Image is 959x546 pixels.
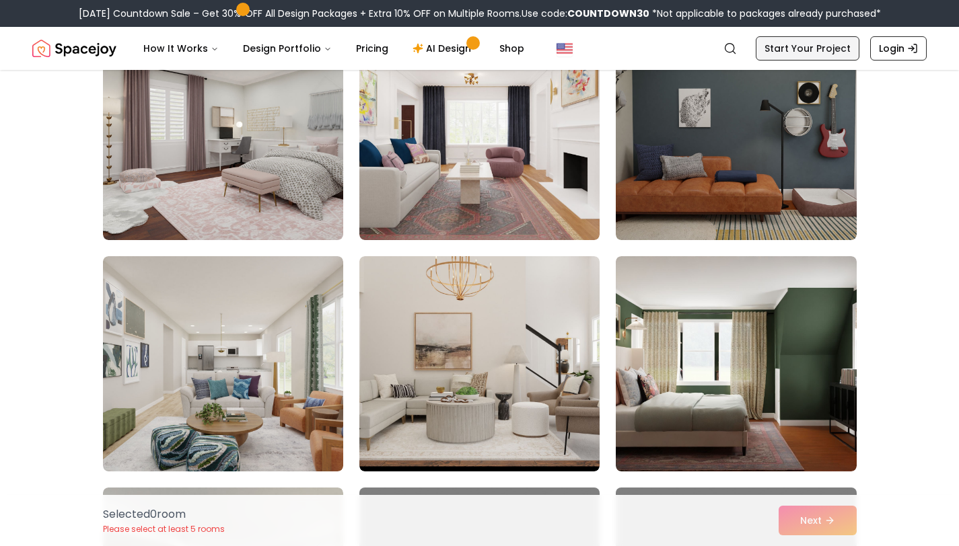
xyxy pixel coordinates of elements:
a: Shop [489,35,535,62]
a: Pricing [345,35,399,62]
a: Spacejoy [32,35,116,62]
a: AI Design [402,35,486,62]
button: How It Works [133,35,229,62]
img: United States [557,40,573,56]
img: Spacejoy Logo [32,35,116,62]
img: Room room-16 [103,25,343,240]
img: Room room-20 [359,256,600,471]
nav: Main [133,35,535,62]
a: Login [870,36,927,61]
div: [DATE] Countdown Sale – Get 30% OFF All Design Packages + Extra 10% OFF on Multiple Rooms. [79,7,881,20]
span: *Not applicable to packages already purchased* [649,7,881,20]
b: COUNTDOWN30 [567,7,649,20]
p: Selected 0 room [103,506,225,522]
nav: Global [32,27,927,70]
img: Room room-21 [616,256,856,471]
img: Room room-18 [616,25,856,240]
a: Start Your Project [756,36,859,61]
p: Please select at least 5 rooms [103,524,225,535]
button: Design Portfolio [232,35,343,62]
img: Room room-17 [359,25,600,240]
span: Use code: [522,7,649,20]
img: Room room-19 [103,256,343,471]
